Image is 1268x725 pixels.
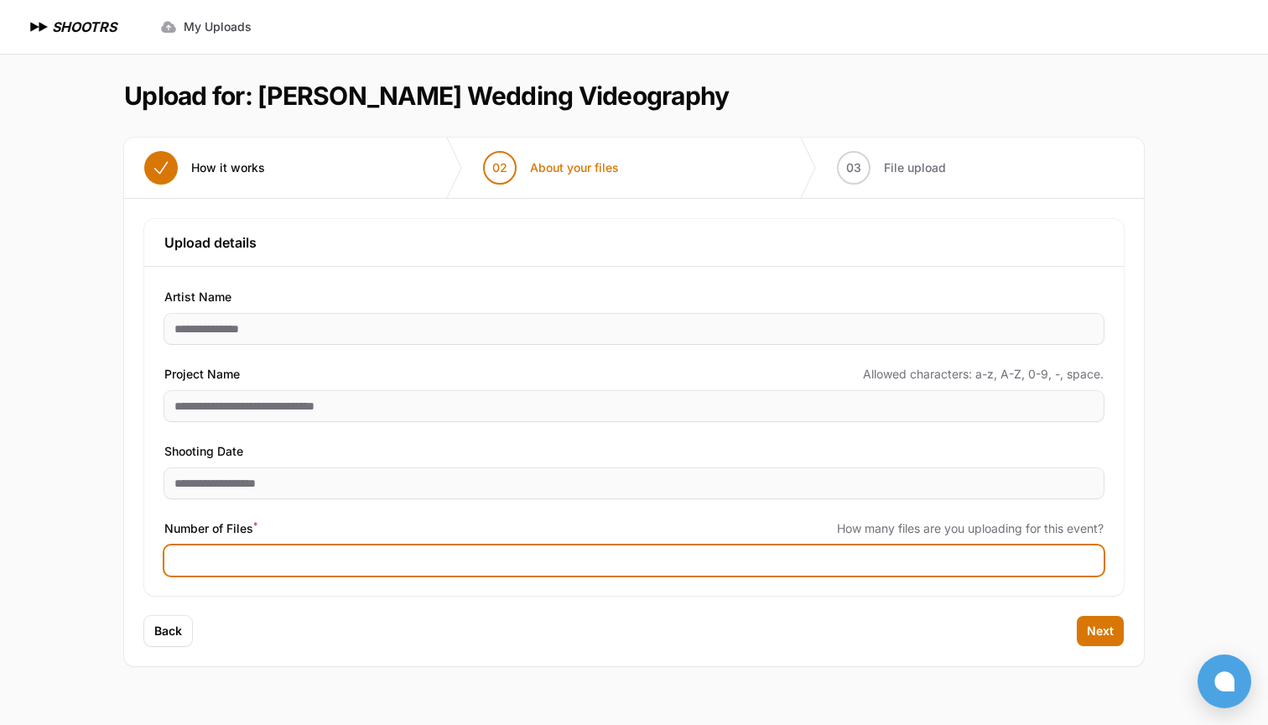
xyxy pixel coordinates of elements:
[164,441,243,462] span: Shooting Date
[184,18,252,35] span: My Uploads
[463,138,639,198] button: 02 About your files
[164,287,231,307] span: Artist Name
[1198,655,1251,708] button: Open chat window
[1087,623,1114,639] span: Next
[1077,616,1124,646] button: Next
[124,138,285,198] button: How it works
[837,520,1104,537] span: How many files are you uploading for this event?
[863,366,1104,383] span: Allowed characters: a-z, A-Z, 0-9, -, space.
[150,12,262,42] a: My Uploads
[164,364,240,384] span: Project Name
[154,623,182,639] span: Back
[144,616,192,646] button: Back
[817,138,966,198] button: 03 File upload
[492,159,507,176] span: 02
[124,81,729,111] h1: Upload for: [PERSON_NAME] Wedding Videography
[846,159,861,176] span: 03
[27,17,117,37] a: SHOOTRS SHOOTRS
[164,232,1104,253] h3: Upload details
[52,17,117,37] h1: SHOOTRS
[27,17,52,37] img: SHOOTRS
[530,159,619,176] span: About your files
[191,159,265,176] span: How it works
[164,519,257,539] span: Number of Files
[884,159,946,176] span: File upload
